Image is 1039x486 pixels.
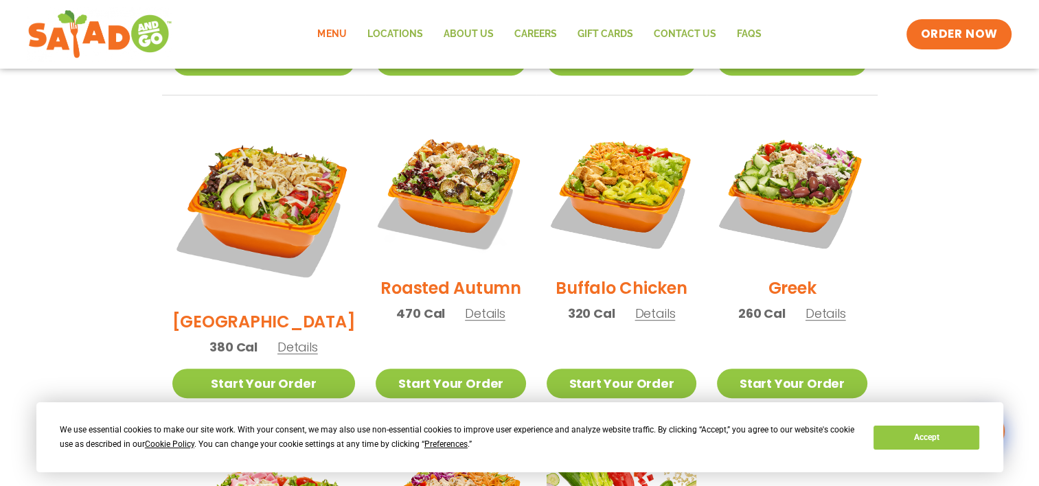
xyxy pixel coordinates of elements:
[376,369,525,398] a: Start Your Order
[396,304,445,323] span: 470 Cal
[906,19,1011,49] a: ORDER NOW
[376,116,525,266] img: Product photo for Roasted Autumn Salad
[433,19,503,50] a: About Us
[738,304,786,323] span: 260 Cal
[172,310,356,334] h2: [GEOGRAPHIC_DATA]
[556,276,687,300] h2: Buffalo Chicken
[806,305,846,322] span: Details
[547,369,696,398] a: Start Your Order
[635,305,675,322] span: Details
[172,369,356,398] a: Start Your Order
[307,19,356,50] a: Menu
[568,304,615,323] span: 320 Cal
[27,7,172,62] img: new-SAG-logo-768×292
[643,19,726,50] a: Contact Us
[145,439,194,449] span: Cookie Policy
[920,26,997,43] span: ORDER NOW
[209,338,258,356] span: 380 Cal
[567,19,643,50] a: GIFT CARDS
[277,338,318,356] span: Details
[503,19,567,50] a: Careers
[36,402,1003,472] div: Cookie Consent Prompt
[60,423,857,452] div: We use essential cookies to make our site work. With your consent, we may also use non-essential ...
[874,426,979,450] button: Accept
[307,19,771,50] nav: Menu
[356,19,433,50] a: Locations
[717,116,867,266] img: Product photo for Greek Salad
[172,116,356,299] img: Product photo for BBQ Ranch Salad
[424,439,468,449] span: Preferences
[768,276,816,300] h2: Greek
[465,305,505,322] span: Details
[726,19,771,50] a: FAQs
[547,116,696,266] img: Product photo for Buffalo Chicken Salad
[380,276,521,300] h2: Roasted Autumn
[717,369,867,398] a: Start Your Order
